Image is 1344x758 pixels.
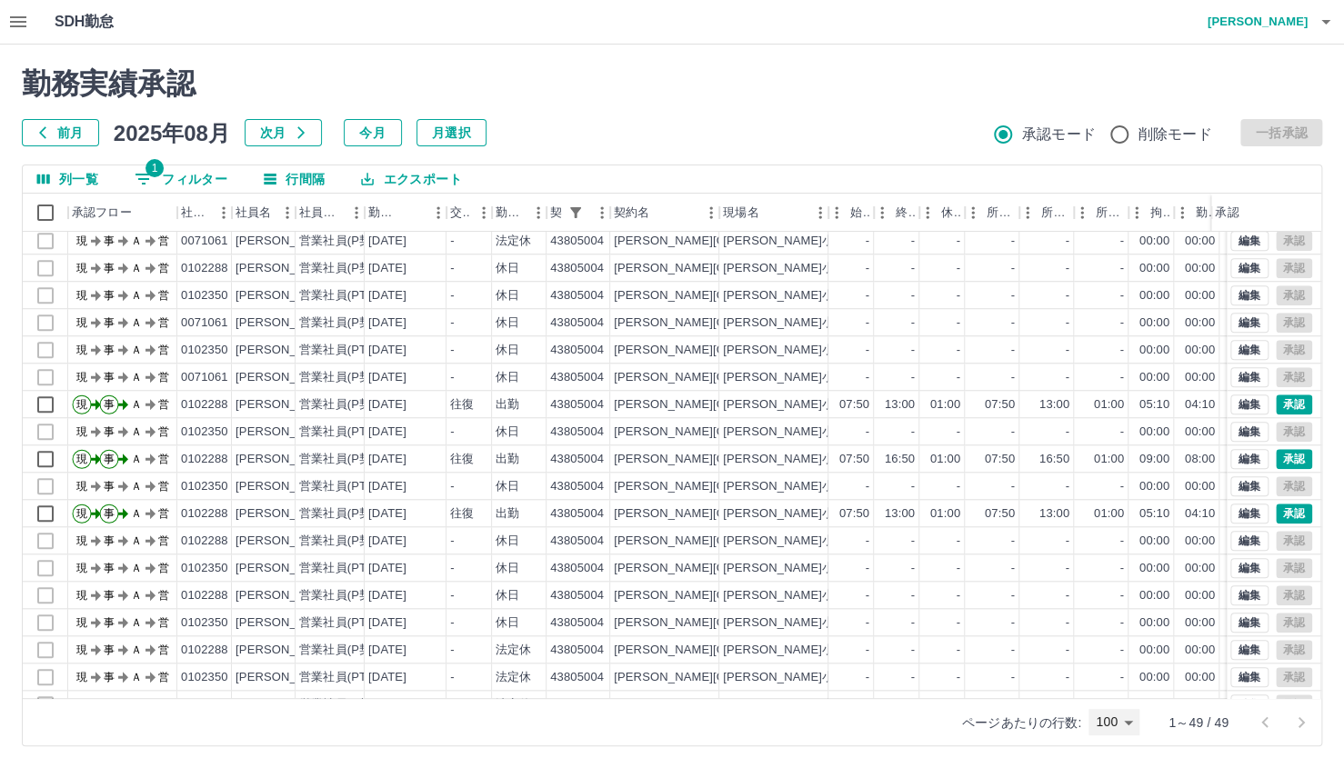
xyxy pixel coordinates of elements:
[614,287,838,304] div: [PERSON_NAME][GEOGRAPHIC_DATA]
[1230,394,1269,414] button: 編集
[496,369,519,386] div: 休日
[1230,313,1269,333] button: 編集
[1094,451,1124,468] div: 01:00
[496,505,519,523] div: 出勤
[104,371,115,384] text: 事
[131,398,142,411] text: Ａ
[1096,194,1125,232] div: 所定休憩
[1120,233,1124,250] div: -
[158,234,169,247] text: 営
[344,119,402,146] button: 今月
[1139,424,1169,441] div: 00:00
[614,424,838,441] div: [PERSON_NAME][GEOGRAPHIC_DATA]
[158,398,169,411] text: 営
[236,260,335,277] div: [PERSON_NAME]
[1185,233,1215,250] div: 00:00
[181,451,228,468] div: 0102288
[131,371,142,384] text: Ａ
[68,194,177,232] div: 承認フロー
[1088,709,1139,735] div: 100
[911,478,915,495] div: -
[1120,314,1124,332] div: -
[1230,640,1269,660] button: 編集
[104,453,115,465] text: 事
[866,314,869,332] div: -
[1066,260,1069,277] div: -
[346,165,476,193] button: エクスポート
[866,342,869,359] div: -
[496,194,525,232] div: 勤務区分
[1011,314,1015,332] div: -
[723,194,758,232] div: 現場名
[1120,478,1124,495] div: -
[368,314,406,332] div: [DATE]
[1230,613,1269,633] button: 編集
[104,480,115,493] text: 事
[1230,476,1269,496] button: 編集
[723,233,858,250] div: [PERSON_NAME]小学校
[957,342,960,359] div: -
[450,194,470,232] div: 交通費
[299,369,387,386] div: 営業社員(P契約)
[1150,194,1170,232] div: 拘束
[120,165,242,193] button: フィルター表示
[236,424,335,441] div: [PERSON_NAME]
[1185,287,1215,304] div: 00:00
[1120,260,1124,277] div: -
[368,505,406,523] div: [DATE]
[368,342,406,359] div: [DATE]
[723,369,858,386] div: [PERSON_NAME]小学校
[1120,424,1124,441] div: -
[1011,478,1015,495] div: -
[131,344,142,356] text: Ａ
[723,260,858,277] div: [PERSON_NAME]小学校
[299,233,387,250] div: 営業社員(P契約)
[368,424,406,441] div: [DATE]
[131,234,142,247] text: Ａ
[104,234,115,247] text: 事
[911,233,915,250] div: -
[1139,342,1169,359] div: 00:00
[866,287,869,304] div: -
[368,451,406,468] div: [DATE]
[131,453,142,465] text: Ａ
[450,260,454,277] div: -
[158,425,169,438] text: 営
[1066,342,1069,359] div: -
[919,194,965,232] div: 休憩
[550,260,604,277] div: 43805004
[1139,260,1169,277] div: 00:00
[299,287,395,304] div: 営業社員(PT契約)
[697,199,725,226] button: メニュー
[930,396,960,414] div: 01:00
[1139,369,1169,386] div: 00:00
[104,316,115,329] text: 事
[1139,287,1169,304] div: 00:00
[236,194,271,232] div: 社員名
[158,344,169,356] text: 営
[145,159,164,177] span: 1
[1276,449,1312,469] button: 承認
[76,234,87,247] text: 現
[957,478,960,495] div: -
[614,478,838,495] div: [PERSON_NAME][GEOGRAPHIC_DATA]
[368,396,406,414] div: [DATE]
[723,342,858,359] div: [PERSON_NAME]小学校
[1230,531,1269,551] button: 編集
[181,194,210,232] div: 社員番号
[181,233,228,250] div: 0071061
[1230,340,1269,360] button: 編集
[1066,369,1069,386] div: -
[723,287,858,304] div: [PERSON_NAME]小学校
[158,480,169,493] text: 営
[131,316,142,329] text: Ａ
[911,369,915,386] div: -
[299,396,387,414] div: 営業社員(P契約)
[450,369,454,386] div: -
[450,424,454,441] div: -
[1128,194,1174,232] div: 拘束
[76,289,87,302] text: 現
[343,199,370,226] button: メニュー
[1230,449,1269,469] button: 編集
[1185,424,1215,441] div: 00:00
